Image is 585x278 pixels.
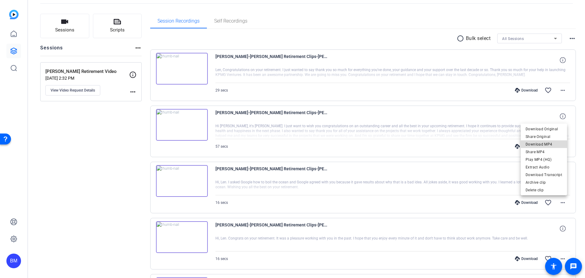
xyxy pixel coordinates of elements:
[526,156,562,163] span: Play MP4 (HQ)
[526,125,562,133] span: Download Original
[526,179,562,186] span: Archive clip
[526,148,562,156] span: Share MP4
[526,141,562,148] span: Download MP4
[526,186,562,194] span: Delete clip
[526,164,562,171] span: Extract Audio
[526,133,562,140] span: Share Original
[526,171,562,179] span: Download Transcript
